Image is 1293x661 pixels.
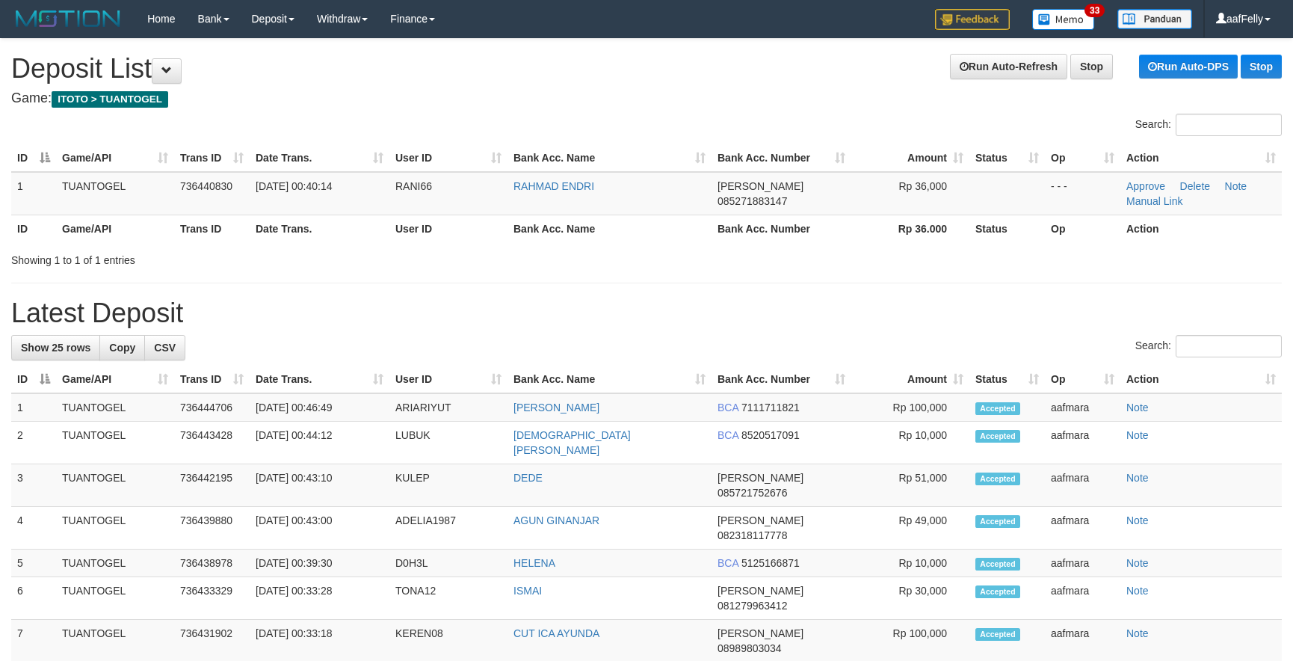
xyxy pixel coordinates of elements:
a: RAHMAD ENDRI [513,180,594,192]
a: Note [1225,180,1247,192]
th: Bank Acc. Number: activate to sort column ascending [712,144,851,172]
span: BCA [718,557,738,569]
td: aafmara [1045,550,1120,577]
td: 736433329 [174,577,250,620]
th: ID: activate to sort column descending [11,144,56,172]
td: [DATE] 00:46:49 [250,393,389,422]
span: Copy 5125166871 to clipboard [741,557,800,569]
th: Status [969,215,1045,242]
a: Run Auto-DPS [1139,55,1238,79]
th: ID: activate to sort column descending [11,366,56,393]
a: Note [1126,514,1149,526]
a: Note [1126,585,1149,597]
a: CSV [144,335,185,360]
span: Copy 7111711821 to clipboard [741,402,800,413]
td: TUANTOGEL [56,577,174,620]
img: panduan.png [1117,9,1192,29]
td: Rp 30,000 [851,577,969,620]
td: LUBUK [389,422,507,464]
th: Date Trans.: activate to sort column ascending [250,366,389,393]
td: TUANTOGEL [56,550,174,577]
span: Copy 08989803034 to clipboard [718,642,782,654]
td: Rp 51,000 [851,464,969,507]
a: Manual Link [1126,195,1183,207]
span: Accepted [975,515,1020,528]
span: Accepted [975,558,1020,571]
td: TUANTOGEL [56,422,174,464]
td: [DATE] 00:39:30 [250,550,389,577]
img: MOTION_logo.png [11,7,125,30]
th: Action [1120,215,1282,242]
span: BCA [718,429,738,441]
span: Copy 081279963412 to clipboard [718,600,787,612]
th: Bank Acc. Name [507,215,712,242]
th: User ID [389,215,507,242]
td: TONA12 [389,577,507,620]
th: Action: activate to sort column ascending [1120,366,1282,393]
a: Note [1126,472,1149,484]
span: Accepted [975,473,1020,485]
td: 736442195 [174,464,250,507]
th: Status: activate to sort column ascending [969,366,1045,393]
td: aafmara [1045,422,1120,464]
td: Rp 10,000 [851,550,969,577]
th: Game/API [56,215,174,242]
th: Game/API: activate to sort column ascending [56,366,174,393]
span: [PERSON_NAME] [718,585,803,597]
a: AGUN GINANJAR [513,514,599,526]
a: Note [1126,557,1149,569]
a: Note [1126,402,1149,413]
td: 6 [11,577,56,620]
img: Button%20Memo.svg [1032,9,1095,30]
a: HELENA [513,557,555,569]
a: [DEMOGRAPHIC_DATA][PERSON_NAME] [513,429,631,456]
span: Accepted [975,585,1020,598]
img: Feedback.jpg [935,9,1010,30]
td: 736438978 [174,550,250,577]
span: Accepted [975,402,1020,415]
span: Copy 082318117778 to clipboard [718,529,787,541]
span: [PERSON_NAME] [718,627,803,639]
th: User ID: activate to sort column ascending [389,366,507,393]
td: ARIARIYUT [389,393,507,422]
th: Date Trans. [250,215,389,242]
td: TUANTOGEL [56,464,174,507]
th: Amount: activate to sort column ascending [851,366,969,393]
th: Trans ID [174,215,250,242]
span: BCA [718,402,738,413]
span: [PERSON_NAME] [718,180,803,192]
td: 3 [11,464,56,507]
a: Copy [99,335,145,360]
span: Copy 8520517091 to clipboard [741,429,800,441]
td: 4 [11,507,56,550]
th: Amount: activate to sort column ascending [851,144,969,172]
input: Search: [1176,114,1282,136]
a: Run Auto-Refresh [950,54,1067,79]
td: D0H3L [389,550,507,577]
span: Accepted [975,430,1020,443]
a: Stop [1241,55,1282,79]
th: Op [1045,215,1120,242]
a: Delete [1180,180,1210,192]
span: CSV [154,342,176,354]
td: TUANTOGEL [56,507,174,550]
a: CUT ICA AYUNDA [513,627,599,639]
span: Copy 085271883147 to clipboard [718,195,787,207]
th: Date Trans.: activate to sort column ascending [250,144,389,172]
td: [DATE] 00:43:00 [250,507,389,550]
td: 2 [11,422,56,464]
th: Op: activate to sort column ascending [1045,144,1120,172]
div: Showing 1 to 1 of 1 entries [11,247,528,268]
td: [DATE] 00:33:28 [250,577,389,620]
td: Rp 100,000 [851,393,969,422]
th: Bank Acc. Number: activate to sort column ascending [712,366,851,393]
span: [PERSON_NAME] [718,472,803,484]
span: Accepted [975,628,1020,641]
a: [PERSON_NAME] [513,402,599,413]
td: 736439880 [174,507,250,550]
span: [DATE] 00:40:14 [256,180,332,192]
th: Trans ID: activate to sort column ascending [174,366,250,393]
a: DEDE [513,472,543,484]
td: aafmara [1045,464,1120,507]
span: 33 [1084,4,1105,17]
